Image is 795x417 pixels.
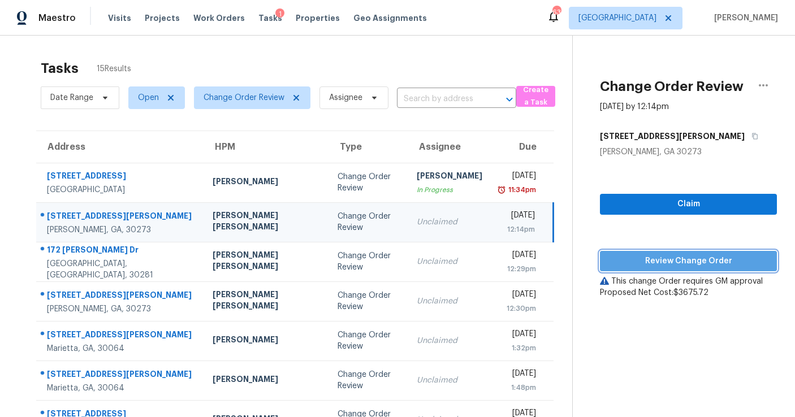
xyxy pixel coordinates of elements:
[500,210,535,224] div: [DATE]
[417,184,482,196] div: In Progress
[500,328,536,342] div: [DATE]
[329,131,407,163] th: Type
[97,63,131,75] span: 15 Results
[500,170,536,184] div: [DATE]
[338,369,398,392] div: Change Order Review
[204,131,329,163] th: HPM
[213,210,319,235] div: [PERSON_NAME] [PERSON_NAME]
[502,92,517,107] button: Open
[710,12,778,24] span: [PERSON_NAME]
[36,131,204,163] th: Address
[275,8,284,20] div: 1
[516,86,555,107] button: Create a Task
[213,249,319,275] div: [PERSON_NAME] [PERSON_NAME]
[417,256,482,267] div: Unclaimed
[193,12,245,24] span: Work Orders
[600,101,669,112] div: [DATE] by 12:14pm
[500,263,536,275] div: 12:29pm
[552,7,560,18] div: 63
[600,81,744,92] h2: Change Order Review
[47,210,195,224] div: [STREET_ADDRESS][PERSON_NAME]
[500,342,536,354] div: 1:32pm
[47,258,195,281] div: [GEOGRAPHIC_DATA], [GEOGRAPHIC_DATA], 30281
[47,383,195,394] div: Marietta, GA, 30064
[47,343,195,354] div: Marietta, GA, 30064
[578,12,656,24] span: [GEOGRAPHIC_DATA]
[329,92,362,103] span: Assignee
[108,12,131,24] span: Visits
[47,289,195,303] div: [STREET_ADDRESS][PERSON_NAME]
[500,289,536,303] div: [DATE]
[417,375,482,386] div: Unclaimed
[491,131,554,163] th: Due
[338,290,398,312] div: Change Order Review
[213,176,319,190] div: [PERSON_NAME]
[408,131,491,163] th: Assignee
[47,303,195,315] div: [PERSON_NAME], GA, 30273
[47,170,195,184] div: [STREET_ADDRESS]
[497,184,506,196] img: Overdue Alarm Icon
[609,254,768,268] span: Review Change Order
[500,249,536,263] div: [DATE]
[500,303,536,314] div: 12:30pm
[47,368,195,383] div: [STREET_ADDRESS][PERSON_NAME]
[353,12,427,24] span: Geo Assignments
[417,170,482,184] div: [PERSON_NAME]
[38,12,76,24] span: Maestro
[47,224,195,236] div: [PERSON_NAME], GA, 30273
[417,296,482,307] div: Unclaimed
[600,146,777,158] div: [PERSON_NAME], GA 30273
[204,92,284,103] span: Change Order Review
[600,251,777,272] button: Review Change Order
[397,90,485,108] input: Search by address
[417,335,482,346] div: Unclaimed
[50,92,93,103] span: Date Range
[138,92,159,103] span: Open
[600,276,777,287] div: This change Order requires GM approval
[500,382,536,393] div: 1:48pm
[47,184,195,196] div: [GEOGRAPHIC_DATA]
[600,287,777,298] div: Proposed Net Cost: $3675.72
[338,211,398,233] div: Change Order Review
[258,14,282,22] span: Tasks
[296,12,340,24] span: Properties
[338,329,398,352] div: Change Order Review
[338,171,398,194] div: Change Order Review
[213,373,319,388] div: [PERSON_NAME]
[500,368,536,382] div: [DATE]
[600,131,745,142] h5: [STREET_ADDRESS][PERSON_NAME]
[500,224,535,235] div: 12:14pm
[213,289,319,314] div: [PERSON_NAME] [PERSON_NAME]
[745,126,760,146] button: Copy Address
[41,63,79,74] h2: Tasks
[600,194,777,215] button: Claim
[338,250,398,273] div: Change Order Review
[609,197,768,211] span: Claim
[47,244,195,258] div: 172 [PERSON_NAME] Dr
[213,334,319,348] div: [PERSON_NAME]
[145,12,180,24] span: Projects
[522,84,550,110] span: Create a Task
[417,216,482,228] div: Unclaimed
[47,329,195,343] div: [STREET_ADDRESS][PERSON_NAME]
[506,184,536,196] div: 11:34pm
